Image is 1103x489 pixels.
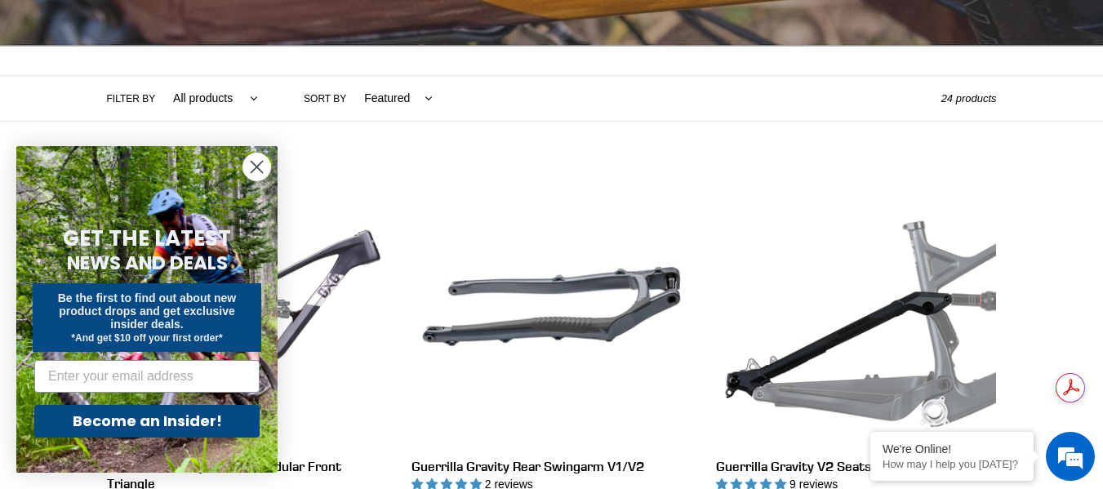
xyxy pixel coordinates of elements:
[34,360,260,393] input: Enter your email address
[883,458,1021,470] p: How may I help you today?
[242,153,271,181] button: Close dialog
[71,332,222,344] span: *And get $10 off your first order*
[883,442,1021,456] div: We're Online!
[304,91,346,106] label: Sort by
[34,405,260,438] button: Become an Insider!
[63,224,231,253] span: GET THE LATEST
[107,91,156,106] label: Filter by
[941,92,997,104] span: 24 products
[67,250,228,276] span: NEWS AND DEALS
[58,291,237,331] span: Be the first to find out about new product drops and get exclusive insider deals.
